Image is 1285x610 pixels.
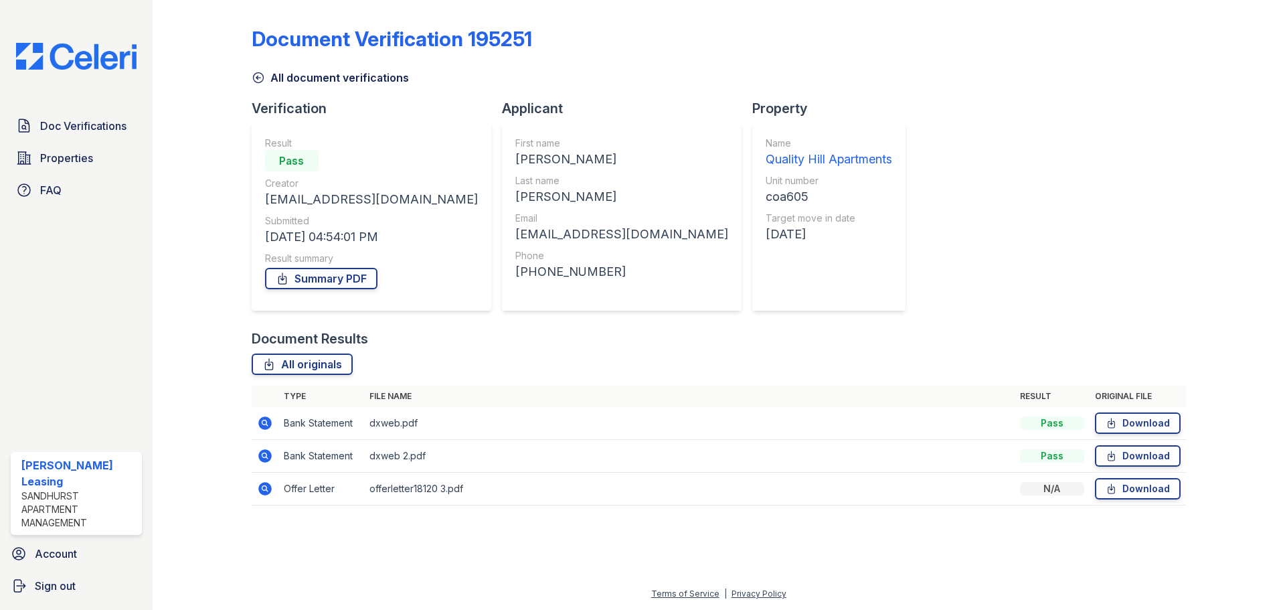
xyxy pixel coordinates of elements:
div: Name [766,137,892,150]
div: Pass [265,150,319,171]
td: dxweb 2.pdf [364,440,1015,473]
div: Quality Hill Apartments [766,150,892,169]
a: All originals [252,354,353,375]
a: Download [1095,445,1181,467]
a: Privacy Policy [732,589,786,599]
td: Bank Statement [278,407,364,440]
th: Type [278,386,364,407]
div: Verification [252,99,502,118]
th: Original file [1090,386,1186,407]
th: File name [364,386,1015,407]
div: Unit number [766,174,892,187]
td: offerletter18120 3.pdf [364,473,1015,506]
div: [EMAIL_ADDRESS][DOMAIN_NAME] [265,190,478,209]
div: Submitted [265,214,478,228]
div: Pass [1020,449,1084,463]
div: Property [752,99,916,118]
div: Document Verification 195251 [252,27,532,51]
div: [EMAIL_ADDRESS][DOMAIN_NAME] [515,225,728,244]
div: [PERSON_NAME] [515,187,728,206]
div: Document Results [252,329,368,348]
div: [PERSON_NAME] [515,150,728,169]
a: Sign out [5,573,147,599]
div: N/A [1020,482,1084,495]
div: Email [515,212,728,225]
a: Summary PDF [265,268,377,289]
div: First name [515,137,728,150]
div: Creator [265,177,478,190]
div: [PHONE_NUMBER] [515,262,728,281]
div: Phone [515,249,728,262]
a: Name Quality Hill Apartments [766,137,892,169]
img: CE_Logo_Blue-a8612792a0a2168367f1c8372b55b34899dd931a85d93a1a3d3e32e68fde9ad4.png [5,43,147,70]
span: Sign out [35,578,76,594]
a: FAQ [11,177,142,204]
a: Properties [11,145,142,171]
a: Download [1095,412,1181,434]
span: Doc Verifications [40,118,126,134]
td: dxweb.pdf [364,407,1015,440]
div: [DATE] 04:54:01 PM [265,228,478,246]
div: Pass [1020,416,1084,430]
span: Account [35,546,77,562]
th: Result [1015,386,1090,407]
div: [PERSON_NAME] Leasing [21,457,137,489]
a: All document verifications [252,70,409,86]
div: Last name [515,174,728,187]
a: Doc Verifications [11,112,142,139]
div: Target move in date [766,212,892,225]
div: | [724,589,727,599]
div: Result [265,137,478,150]
div: [DATE] [766,225,892,244]
a: Account [5,540,147,567]
a: Download [1095,478,1181,500]
div: coa605 [766,187,892,206]
div: Applicant [502,99,752,118]
span: Properties [40,150,93,166]
td: Bank Statement [278,440,364,473]
div: Sandhurst Apartment Management [21,489,137,530]
span: FAQ [40,182,62,198]
td: Offer Letter [278,473,364,506]
div: Result summary [265,252,478,265]
a: Terms of Service [651,589,719,599]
